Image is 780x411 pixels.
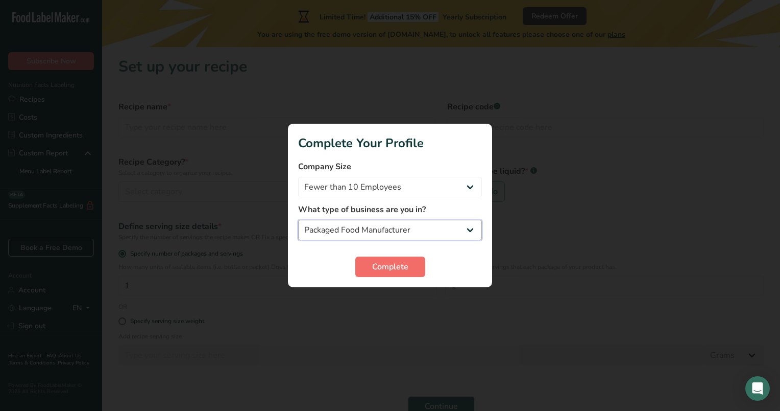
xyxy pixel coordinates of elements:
button: Complete [355,257,425,277]
label: Company Size [298,161,482,173]
div: Open Intercom Messenger [745,376,770,401]
label: What type of business are you in? [298,203,482,216]
span: Complete [372,261,408,273]
h1: Complete Your Profile [298,134,482,152]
